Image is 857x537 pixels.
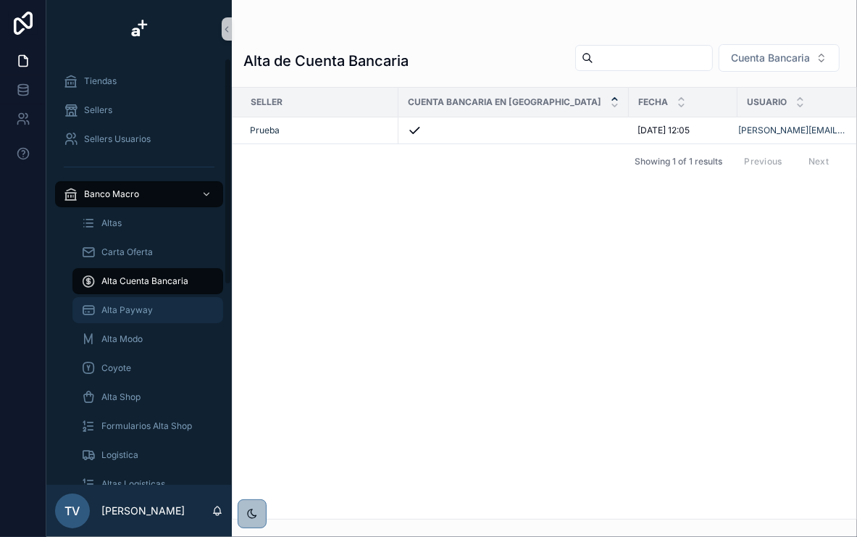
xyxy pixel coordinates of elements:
span: Seller [251,96,283,108]
a: Carta Oferta [72,239,223,265]
a: [PERSON_NAME][EMAIL_ADDRESS][PERSON_NAME][DOMAIN_NAME] [738,125,845,136]
a: Alta Shop [72,384,223,410]
a: Prueba [250,125,280,136]
span: Usuario [747,96,787,108]
a: [DATE] 12:05 [637,125,729,136]
a: Altas [72,210,223,236]
a: Alta Modo [72,326,223,352]
span: Alta Modo [101,333,143,345]
span: Banco Macro [84,188,139,200]
span: Alta Payway [101,304,153,316]
button: Select Button [719,44,840,72]
span: Showing 1 of 1 results [635,156,722,167]
a: Altas Logísticas [72,471,223,497]
span: Sellers Usuarios [84,133,151,145]
a: Tiendas [55,68,223,94]
span: Carta Oferta [101,246,153,258]
span: TV [65,502,80,520]
span: Cuenta Bancaria [731,51,810,65]
span: Fecha [638,96,668,108]
a: Banco Macro [55,181,223,207]
span: Altas Logísticas [101,478,165,490]
span: Alta Cuenta Bancaria [101,275,188,287]
a: Logistica [72,442,223,468]
p: [PERSON_NAME] [101,504,185,518]
a: Prueba [250,125,390,136]
div: scrollable content [46,58,232,485]
span: [DATE] 12:05 [637,125,690,136]
img: App logo [127,17,151,41]
a: Coyote [72,355,223,381]
a: Sellers Usuarios [55,126,223,152]
a: Formularios Alta Shop [72,413,223,439]
span: Sellers [84,104,112,116]
span: Logistica [101,449,138,461]
h1: Alta de Cuenta Bancaria [243,51,409,71]
span: Formularios Alta Shop [101,420,192,432]
span: Coyote [101,362,131,374]
span: Cuenta Bancaria en [GEOGRAPHIC_DATA] [408,96,601,108]
a: Alta Cuenta Bancaria [72,268,223,294]
a: Sellers [55,97,223,123]
span: Altas [101,217,122,229]
a: Alta Payway [72,297,223,323]
span: Alta Shop [101,391,141,403]
span: Tiendas [84,75,117,87]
